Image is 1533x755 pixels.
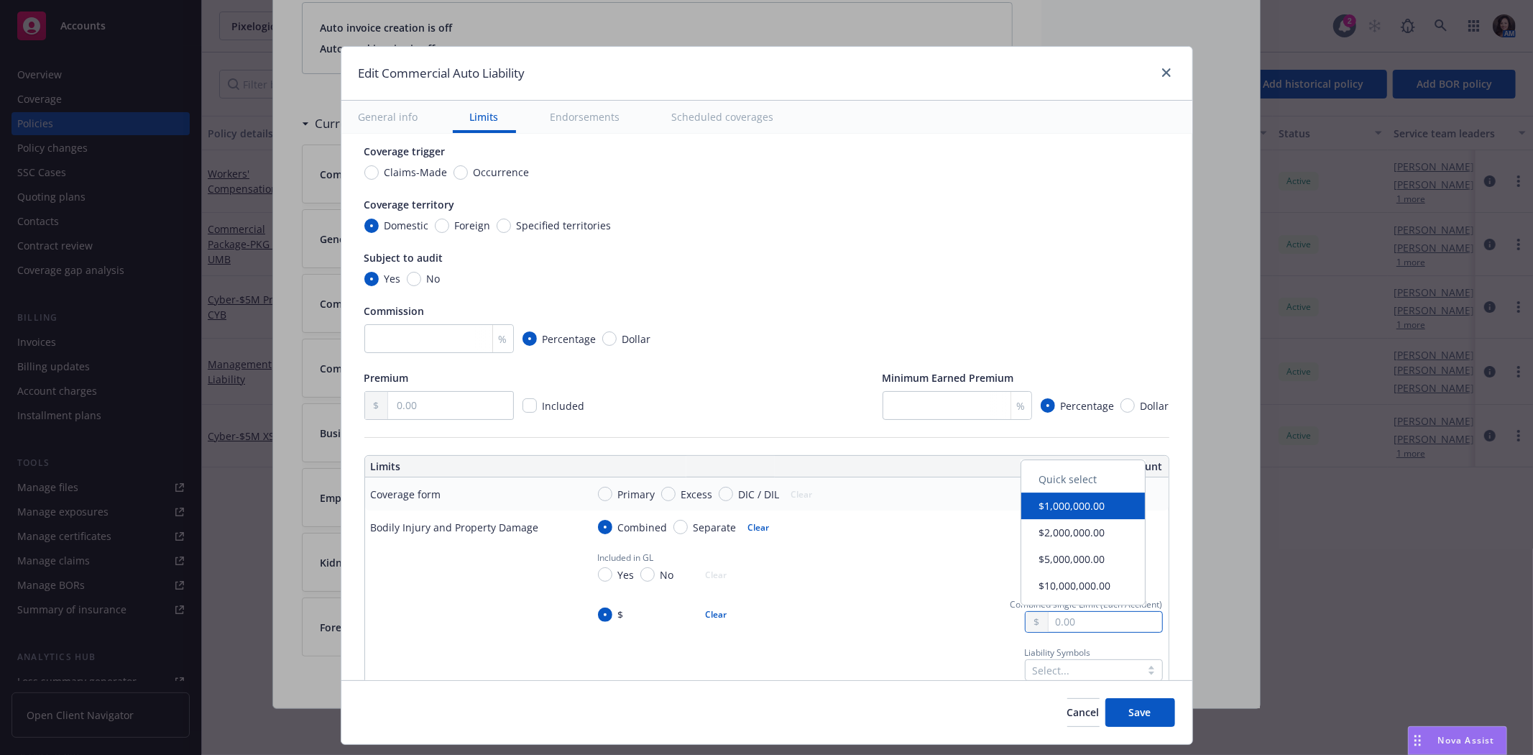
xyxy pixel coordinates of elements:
[622,331,651,347] span: Dollar
[364,198,455,211] span: Coverage territory
[618,607,624,622] span: $
[543,331,597,347] span: Percentage
[364,145,446,158] span: Coverage trigger
[499,331,507,347] span: %
[1408,726,1507,755] button: Nova Assist
[543,399,585,413] span: Included
[371,520,539,535] div: Bodily Injury and Property Damage
[533,101,637,133] button: Endorsements
[660,567,674,582] span: No
[371,487,441,502] div: Coverage form
[673,520,688,534] input: Separate
[740,517,778,537] button: Clear
[1438,734,1495,746] span: Nova Assist
[359,64,525,83] h1: Edit Commercial Auto Liability
[598,487,612,501] input: Primary
[640,567,655,582] input: No
[364,251,443,265] span: Subject to audit
[655,101,791,133] button: Scheduled coverages
[1021,572,1145,599] button: $10,000,000.00
[719,487,733,501] input: DIC / DIL
[407,272,421,286] input: No
[618,567,635,582] span: Yes
[474,165,530,180] span: Occurrence
[1409,727,1427,754] div: Drag to move
[364,272,379,286] input: Yes
[598,608,612,622] input: $
[385,271,401,286] span: Yes
[775,456,1168,477] th: Amount
[385,218,429,233] span: Domestic
[1025,646,1091,659] span: Liability Symbols
[364,219,379,233] input: Domestic
[388,392,512,419] input: 0.00
[1021,546,1145,572] button: $5,000,000.00
[739,487,780,502] span: DIC / DIL
[435,219,449,233] input: Foreign
[517,218,612,233] span: Specified territories
[618,487,655,502] span: Primary
[497,219,511,233] input: Specified territories
[694,520,737,535] span: Separate
[1011,598,1163,610] span: Combined single Limit (Each Accident)
[522,331,537,346] input: Percentage
[364,371,409,385] span: Premium
[364,165,379,180] input: Claims-Made
[454,165,468,180] input: Occurrence
[598,567,612,582] input: Yes
[697,605,736,625] button: Clear
[1021,466,1145,493] div: Quick select
[618,520,668,535] span: Combined
[427,271,441,286] span: No
[341,101,436,133] button: General info
[602,331,617,346] input: Dollar
[1017,398,1026,413] span: %
[385,165,448,180] span: Claims-Made
[661,487,676,501] input: Excess
[883,371,1014,385] span: Minimum Earned Premium
[364,304,425,318] span: Commission
[1021,493,1145,519] button: $1,000,000.00
[1021,519,1145,546] button: $2,000,000.00
[681,487,713,502] span: Excess
[453,101,516,133] button: Limits
[598,552,654,564] span: Included in GL
[365,456,686,477] th: Limits
[455,218,491,233] span: Foreign
[598,520,612,534] input: Combined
